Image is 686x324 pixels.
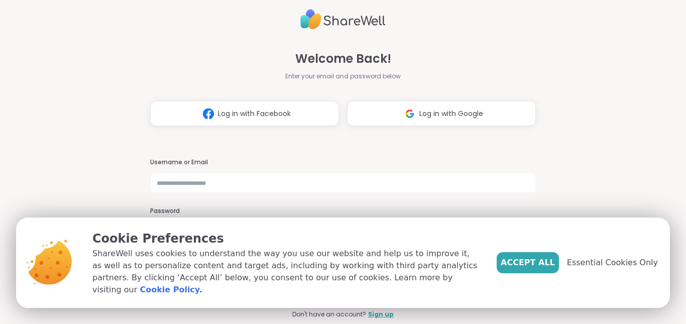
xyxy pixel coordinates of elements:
span: Enter your email and password below [285,72,401,81]
img: ShareWell Logo [300,5,386,34]
h3: Password [150,207,536,215]
span: Don't have an account? [292,310,366,319]
span: Log in with Facebook [218,109,291,119]
span: Accept All [501,257,555,269]
p: Cookie Preferences [92,230,481,248]
h3: Username or Email [150,158,536,167]
button: Accept All [497,252,559,273]
span: Essential Cookies Only [567,257,658,269]
span: Log in with Google [419,109,483,119]
span: Welcome Back! [295,50,391,68]
button: Log in with Google [347,101,536,126]
a: Sign up [368,310,394,319]
p: ShareWell uses cookies to understand the way you use our website and help us to improve it, as we... [92,248,481,296]
button: Log in with Facebook [150,101,339,126]
a: Cookie Policy. [140,284,202,296]
img: ShareWell Logomark [400,104,419,123]
img: ShareWell Logomark [199,104,218,123]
